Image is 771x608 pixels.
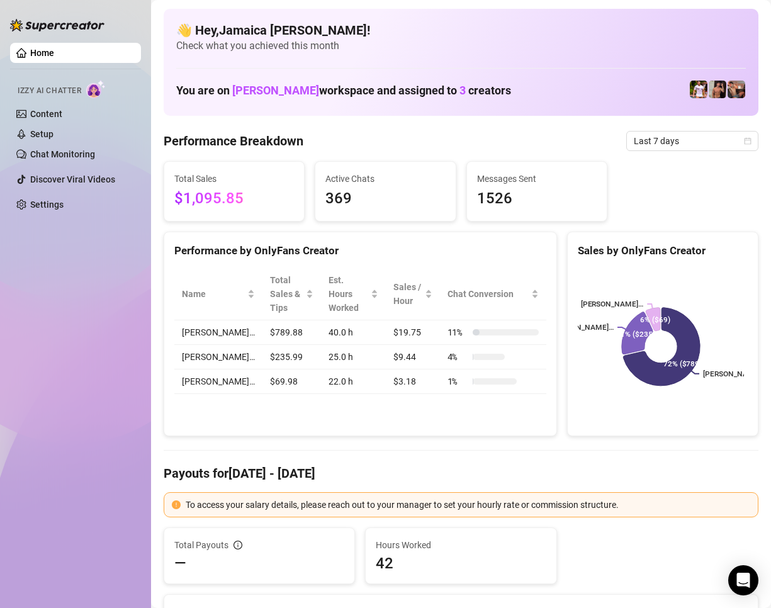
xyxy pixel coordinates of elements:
[551,324,614,332] text: [PERSON_NAME]…
[329,273,368,315] div: Est. Hours Worked
[580,300,643,308] text: [PERSON_NAME]…
[321,345,386,369] td: 25.0 h
[174,320,262,345] td: [PERSON_NAME]…
[440,268,546,320] th: Chat Conversion
[164,132,303,150] h4: Performance Breakdown
[30,129,53,139] a: Setup
[186,498,750,512] div: To access your salary details, please reach out to your manager to set your hourly rate or commis...
[174,242,546,259] div: Performance by OnlyFans Creator
[690,81,707,98] img: Hector
[728,565,758,595] div: Open Intercom Messenger
[18,85,81,97] span: Izzy AI Chatter
[164,464,758,482] h4: Payouts for [DATE] - [DATE]
[30,174,115,184] a: Discover Viral Videos
[447,325,468,339] span: 11 %
[262,369,321,394] td: $69.98
[10,19,104,31] img: logo-BBDzfeDw.svg
[176,21,746,39] h4: 👋 Hey, Jamaica [PERSON_NAME] !
[30,109,62,119] a: Content
[321,369,386,394] td: 22.0 h
[744,137,751,145] span: calendar
[325,187,445,211] span: 369
[232,84,319,97] span: [PERSON_NAME]
[182,287,245,301] span: Name
[709,81,726,98] img: Zach
[386,345,439,369] td: $9.44
[174,187,294,211] span: $1,095.85
[234,541,242,549] span: info-circle
[172,500,181,509] span: exclamation-circle
[30,48,54,58] a: Home
[477,172,597,186] span: Messages Sent
[386,320,439,345] td: $19.75
[386,369,439,394] td: $3.18
[728,81,745,98] img: Osvaldo
[176,39,746,53] span: Check what you achieved this month
[174,172,294,186] span: Total Sales
[321,320,386,345] td: 40.0 h
[262,268,321,320] th: Total Sales & Tips
[30,149,95,159] a: Chat Monitoring
[174,268,262,320] th: Name
[477,187,597,211] span: 1526
[174,345,262,369] td: [PERSON_NAME]…
[634,132,751,150] span: Last 7 days
[703,369,766,378] text: [PERSON_NAME]…
[86,80,106,98] img: AI Chatter
[459,84,466,97] span: 3
[386,268,439,320] th: Sales / Hour
[30,200,64,210] a: Settings
[174,369,262,394] td: [PERSON_NAME]…
[174,538,228,552] span: Total Payouts
[447,374,468,388] span: 1 %
[174,553,186,573] span: —
[270,273,303,315] span: Total Sales & Tips
[376,538,546,552] span: Hours Worked
[447,287,529,301] span: Chat Conversion
[262,345,321,369] td: $235.99
[578,242,748,259] div: Sales by OnlyFans Creator
[262,320,321,345] td: $789.88
[325,172,445,186] span: Active Chats
[447,350,468,364] span: 4 %
[393,280,422,308] span: Sales / Hour
[376,553,546,573] span: 42
[176,84,511,98] h1: You are on workspace and assigned to creators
